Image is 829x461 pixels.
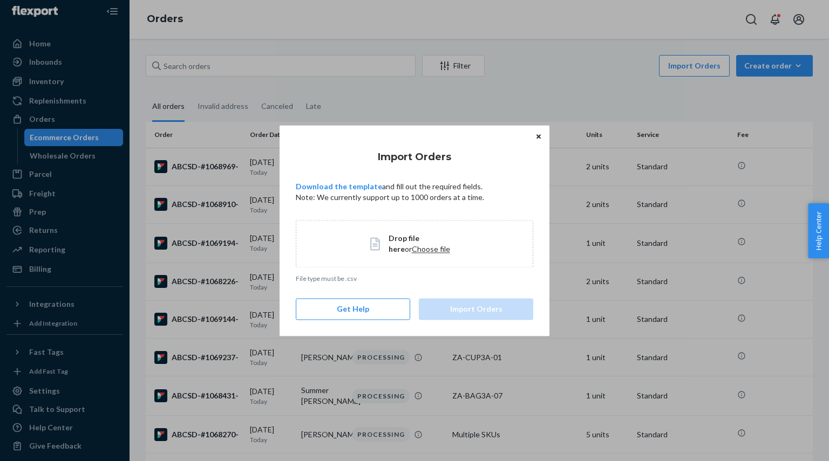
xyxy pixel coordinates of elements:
[296,181,533,203] p: and fill out the required fields. Note: We currently support up to 1000 orders at a time.
[296,274,533,283] p: File type must be .csv
[412,244,450,253] span: Choose file
[405,244,412,253] span: or
[296,298,410,320] a: Get Help
[419,298,533,320] button: Import Orders
[296,150,533,164] h4: Import Orders
[533,130,544,142] button: Close
[389,233,419,253] span: Drop file here
[296,182,382,191] a: Download the template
